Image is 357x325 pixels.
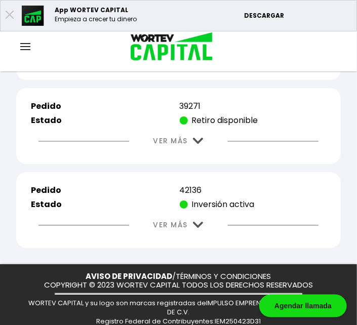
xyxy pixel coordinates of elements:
[179,99,327,113] td: 39271
[138,128,219,154] button: VER MÁS
[31,184,61,196] b: Pedido
[153,136,188,146] a: VER MÁS
[31,100,61,112] b: Pedido
[138,212,219,238] button: VER MÁS
[259,295,347,317] div: Agendar llamada
[86,272,271,281] p: /
[31,114,62,127] b: Estado
[179,183,327,197] td: 42136
[153,220,188,230] a: VER MÁS
[31,198,62,211] b: Estado
[193,222,204,228] img: flecha abajo
[44,281,313,290] p: COPYRIGHT © 2023 WORTEV CAPITAL TODOS LOS DERECHOS RESERVADOS
[193,138,204,144] img: flecha abajo
[176,271,271,281] a: TÉRMINOS Y CONDICIONES
[20,43,30,50] img: hamburguer-menu2
[180,114,327,127] p: Retiro disponible
[180,198,327,211] p: Inversión activa
[22,6,45,26] img: appicon
[86,271,173,281] a: AVISO DE PRIVACIDAD
[244,11,351,20] p: DESCARGAR
[120,31,217,64] img: logo_wortev_capital
[55,15,137,24] p: Empieza a crecer tu dinero
[55,6,137,15] p: App WORTEV CAPITAL
[29,298,329,317] span: WORTEV CAPITAL y su logo son marcas registradas de IMPULSO EMPRENDIMEINTOS MX S.A.P.I. DE C.V.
